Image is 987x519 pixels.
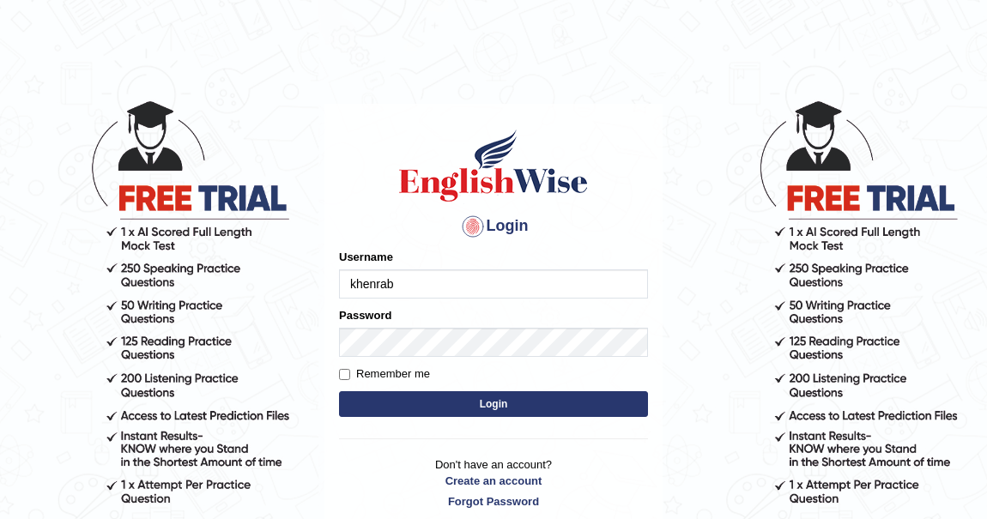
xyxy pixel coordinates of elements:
[339,391,648,417] button: Login
[396,127,591,204] img: Logo of English Wise sign in for intelligent practice with AI
[339,493,648,510] a: Forgot Password
[339,473,648,489] a: Create an account
[339,307,391,323] label: Password
[339,213,648,240] h4: Login
[339,456,648,510] p: Don't have an account?
[339,249,393,265] label: Username
[339,369,350,380] input: Remember me
[339,365,430,383] label: Remember me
